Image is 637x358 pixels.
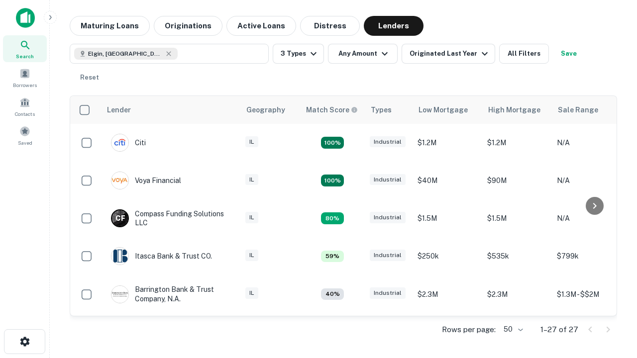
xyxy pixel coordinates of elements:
[15,110,35,118] span: Contacts
[413,199,482,237] td: $1.5M
[246,104,285,116] div: Geography
[111,209,230,227] div: Compass Funding Solutions LLC
[321,175,344,186] div: Matching Properties: 5, hasApolloMatch: undefined
[370,212,406,223] div: Industrial
[111,285,230,303] div: Barrington Bank & Trust Company, N.a.
[540,324,578,336] p: 1–27 of 27
[482,162,552,199] td: $90M
[442,324,496,336] p: Rows per page:
[107,104,131,116] div: Lender
[499,44,549,64] button: All Filters
[111,286,128,303] img: picture
[553,44,585,64] button: Save your search to get updates of matches that match your search criteria.
[482,124,552,162] td: $1.2M
[558,104,598,116] div: Sale Range
[18,139,32,147] span: Saved
[245,174,258,185] div: IL
[245,136,258,148] div: IL
[413,162,482,199] td: $40M
[245,287,258,299] div: IL
[245,250,258,261] div: IL
[70,16,150,36] button: Maturing Loans
[370,250,406,261] div: Industrial
[482,275,552,313] td: $2.3M
[587,278,637,326] iframe: Chat Widget
[413,124,482,162] td: $1.2M
[321,251,344,263] div: Matching Properties: 3, hasApolloMatch: undefined
[245,212,258,223] div: IL
[413,237,482,275] td: $250k
[3,122,47,149] a: Saved
[482,313,552,351] td: $2.1M
[306,104,358,115] div: Capitalize uses an advanced AI algorithm to match your search with the best lender. The match sco...
[413,275,482,313] td: $2.3M
[482,199,552,237] td: $1.5M
[111,134,146,152] div: Citi
[488,104,540,116] div: High Mortgage
[482,237,552,275] td: $535k
[226,16,296,36] button: Active Loans
[300,16,360,36] button: Distress
[74,68,106,88] button: Reset
[16,8,35,28] img: capitalize-icon.png
[370,174,406,185] div: Industrial
[371,104,392,116] div: Types
[16,52,34,60] span: Search
[3,93,47,120] a: Contacts
[115,213,125,224] p: C F
[370,136,406,148] div: Industrial
[111,172,128,189] img: picture
[101,96,240,124] th: Lender
[410,48,491,60] div: Originated Last Year
[500,322,525,337] div: 50
[154,16,222,36] button: Originations
[370,287,406,299] div: Industrial
[482,96,552,124] th: High Mortgage
[273,44,324,64] button: 3 Types
[419,104,468,116] div: Low Mortgage
[13,81,37,89] span: Borrowers
[70,44,269,64] button: Elgin, [GEOGRAPHIC_DATA], [GEOGRAPHIC_DATA]
[88,49,163,58] span: Elgin, [GEOGRAPHIC_DATA], [GEOGRAPHIC_DATA]
[306,104,356,115] h6: Match Score
[402,44,495,64] button: Originated Last Year
[364,16,424,36] button: Lenders
[321,212,344,224] div: Matching Properties: 4, hasApolloMatch: undefined
[111,134,128,151] img: picture
[3,35,47,62] a: Search
[111,248,128,265] img: picture
[413,96,482,124] th: Low Mortgage
[240,96,300,124] th: Geography
[3,64,47,91] a: Borrowers
[321,288,344,300] div: Matching Properties: 2, hasApolloMatch: undefined
[413,313,482,351] td: $2.1M
[328,44,398,64] button: Any Amount
[111,247,212,265] div: Itasca Bank & Trust CO.
[111,172,181,189] div: Voya Financial
[300,96,365,124] th: Capitalize uses an advanced AI algorithm to match your search with the best lender. The match sco...
[321,137,344,149] div: Matching Properties: 9, hasApolloMatch: undefined
[365,96,413,124] th: Types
